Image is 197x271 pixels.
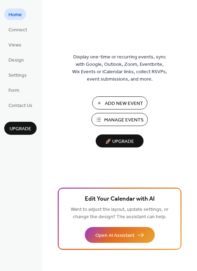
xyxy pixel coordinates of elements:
[71,205,169,222] span: Want to adjust the layout, update settings, or change the design? The assistant can help.
[8,26,27,34] span: Connect
[85,194,155,204] span: Edit Your Calendar with AI
[8,72,27,79] span: Settings
[91,113,148,126] button: Manage Events
[85,227,155,243] button: Open AI Assistant
[8,11,22,19] span: Home
[4,99,37,111] a: Contact Us
[8,102,32,109] span: Contact Us
[100,137,139,146] span: 🚀 Upgrade
[95,232,134,239] span: Open AI Assistant
[92,96,147,109] button: Add New Event
[4,69,31,81] a: Settings
[8,87,19,94] span: Form
[8,57,24,64] span: Design
[4,8,26,20] a: Home
[9,125,31,133] span: Upgrade
[8,42,21,49] span: Views
[4,39,26,50] a: Views
[105,100,143,107] span: Add New Event
[96,134,144,147] button: 🚀 Upgrade
[4,24,31,35] a: Connect
[104,116,144,124] span: Manage Events
[4,84,24,96] a: Form
[4,122,37,135] button: Upgrade
[4,54,28,65] a: Design
[72,53,167,83] span: Display one-time or recurring events, sync with Google, Outlook, Zoom, Eventbrite, Wix Events or ...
